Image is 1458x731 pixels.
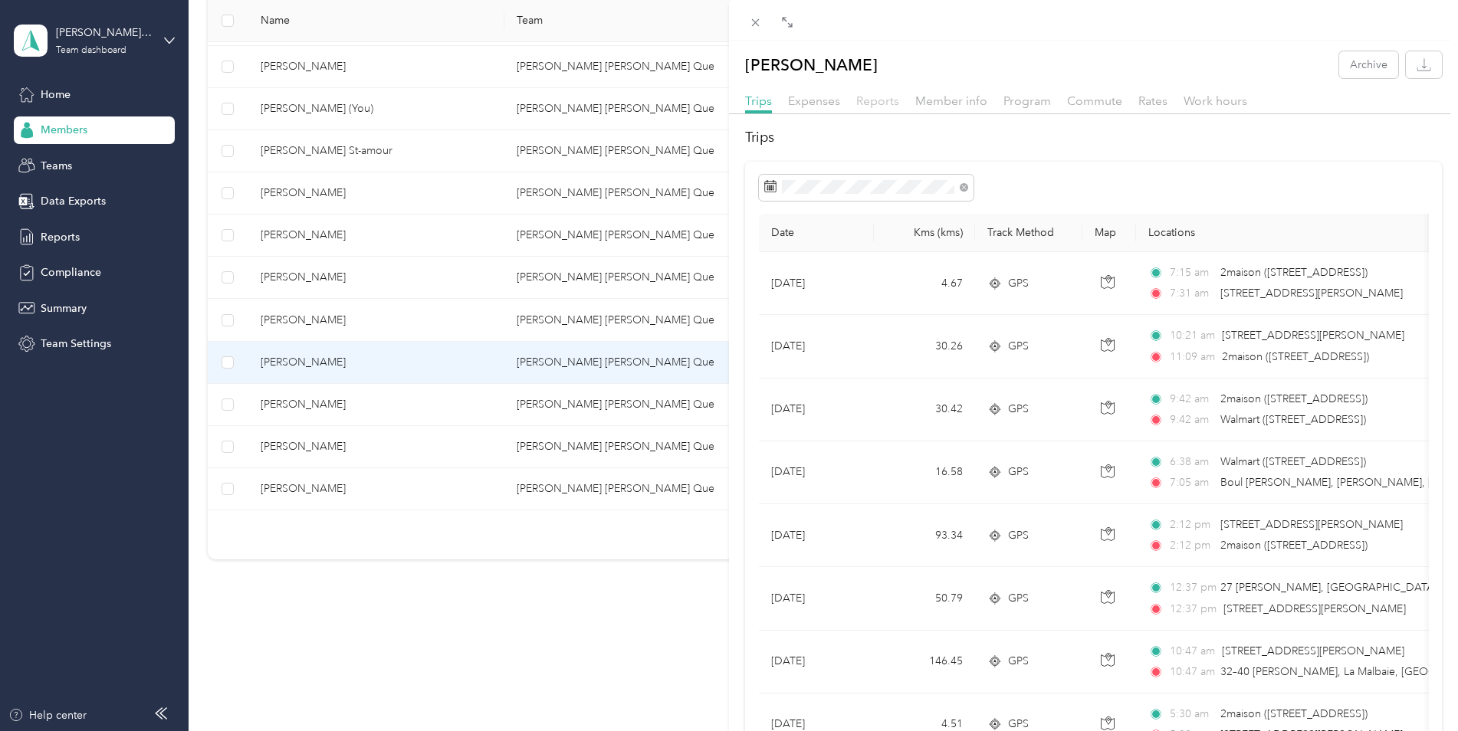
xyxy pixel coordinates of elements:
span: 6:38 am [1170,454,1213,470]
span: Program [1003,93,1051,108]
button: Archive [1339,51,1398,78]
span: Rates [1138,93,1167,108]
span: 5:30 am [1170,706,1213,723]
th: Kms (kms) [874,214,975,252]
span: 2:12 pm [1170,537,1213,554]
td: 93.34 [874,504,975,567]
span: 11:09 am [1170,349,1215,365]
td: 30.26 [874,315,975,378]
span: GPS [1008,464,1029,480]
td: 30.42 [874,379,975,441]
span: [STREET_ADDRESS][PERSON_NAME] [1223,602,1406,615]
span: Trips [745,93,772,108]
span: Work hours [1184,93,1247,108]
td: [DATE] [759,315,874,378]
td: [DATE] [759,252,874,315]
span: 2maison ([STREET_ADDRESS]) [1220,539,1368,552]
span: 2maison ([STREET_ADDRESS]) [1220,707,1368,720]
td: [DATE] [759,441,874,504]
td: 146.45 [874,631,975,693]
span: [STREET_ADDRESS][PERSON_NAME] [1222,644,1404,657]
span: 10:21 am [1170,327,1215,344]
p: [PERSON_NAME] [745,51,878,78]
span: GPS [1008,401,1029,418]
span: 7:05 am [1170,474,1213,491]
span: GPS [1008,590,1029,607]
span: 2:12 pm [1170,516,1213,533]
span: Walmart ([STREET_ADDRESS]) [1220,413,1366,426]
span: Expenses [788,93,840,108]
span: GPS [1008,527,1029,544]
span: 10:47 am [1170,643,1215,660]
span: GPS [1008,653,1029,670]
td: 4.67 [874,252,975,315]
span: 9:42 am [1170,391,1213,408]
td: [DATE] [759,631,874,693]
span: 7:31 am [1170,285,1213,302]
span: Commute [1067,93,1122,108]
td: [DATE] [759,567,874,630]
span: [STREET_ADDRESS][PERSON_NAME] [1220,287,1403,300]
span: 7:15 am [1170,264,1213,281]
span: Member info [915,93,987,108]
span: 2maison ([STREET_ADDRESS]) [1222,350,1369,363]
td: 50.79 [874,567,975,630]
span: Walmart ([STREET_ADDRESS]) [1220,455,1366,468]
span: GPS [1008,275,1029,292]
h2: Trips [745,127,1442,148]
th: Date [759,214,874,252]
span: 12:37 pm [1170,601,1217,618]
span: GPS [1008,338,1029,355]
span: 9:42 am [1170,411,1213,428]
iframe: Everlance-gr Chat Button Frame [1372,645,1458,731]
td: [DATE] [759,379,874,441]
span: 2maison ([STREET_ADDRESS]) [1220,392,1368,405]
span: [STREET_ADDRESS][PERSON_NAME] [1222,329,1404,342]
th: Map [1082,214,1136,252]
span: Reports [856,93,899,108]
span: [STREET_ADDRESS][PERSON_NAME] [1220,518,1403,531]
td: 16.58 [874,441,975,504]
td: [DATE] [759,504,874,567]
span: 10:47 am [1170,664,1213,680]
span: 2maison ([STREET_ADDRESS]) [1220,266,1368,279]
th: Track Method [975,214,1082,252]
span: 12:37 pm [1170,579,1213,596]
